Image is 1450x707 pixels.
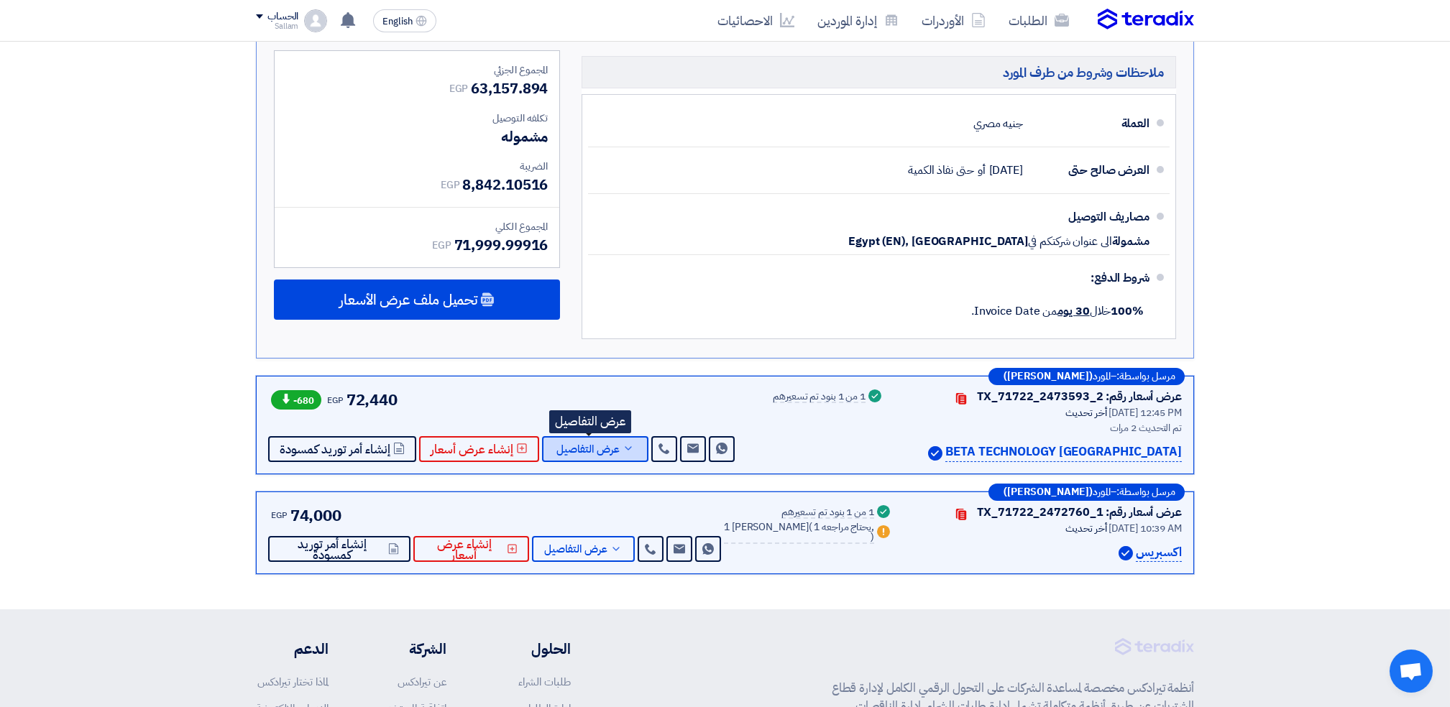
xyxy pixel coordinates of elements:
[532,536,635,562] button: عرض التفاصيل
[814,519,874,535] span: 1 يحتاج مراجعه,
[945,443,1182,462] p: BETA TECHNOLOGY [GEOGRAPHIC_DATA]
[413,536,529,562] button: إنشاء عرض أسعار
[977,504,1182,521] div: عرض أسعار رقم: TX_71722_2472760_1
[286,63,548,78] div: المجموع الجزئي
[501,126,548,147] span: مشموله
[1116,487,1175,497] span: مرسل بواسطة:
[256,638,329,660] li: الدعم
[556,444,620,455] span: عرض التفاصيل
[454,234,549,256] span: 71,999.99916
[977,388,1182,405] div: عرض أسعار رقم: TX_71722_2473593_2
[1093,371,1111,382] span: المورد
[304,9,327,32] img: profile_test.png
[1390,650,1433,693] div: Open chat
[611,261,1150,295] div: شروط الدفع:
[1065,521,1106,536] span: أخر تحديث
[431,444,513,455] span: إنشاء عرض أسعار
[290,504,341,527] span: 74,000
[971,302,1144,320] span: خلال من Invoice Date.
[1112,234,1150,249] span: مشمولة
[1111,302,1144,320] strong: 100%
[441,177,460,193] span: EGP
[267,11,298,23] div: الحساب
[1034,153,1150,188] div: العرض صالح حتى
[1004,487,1093,497] b: ([PERSON_NAME])
[1116,371,1175,382] span: مرسل بواسطة:
[268,436,416,462] button: إنشاء أمر توريد كمسودة
[256,22,298,30] div: Sallam
[871,530,874,545] span: )
[271,509,288,522] span: EGP
[490,638,571,660] li: الحلول
[997,4,1080,37] a: الطلبات
[706,4,806,37] a: الاحصائيات
[910,4,997,37] a: الأوردرات
[382,17,413,27] span: English
[271,390,321,410] span: -680
[848,234,1028,249] span: Egypt (EN), [GEOGRAPHIC_DATA]
[425,539,504,560] span: إنشاء عرض أسعار
[978,163,986,177] span: أو
[449,81,469,96] span: EGP
[988,484,1185,501] div: –
[988,368,1185,385] div: –
[908,163,974,177] span: حتى نفاذ الكمية
[781,507,874,519] div: 1 من 1 بنود تم تسعيرهم
[471,78,548,99] span: 63,157.894
[398,674,446,690] a: عن تيرادكس
[286,219,548,234] div: المجموع الكلي
[327,394,344,407] span: EGP
[773,392,866,403] div: 1 من 1 بنود تم تسعيرهم
[347,388,398,412] span: 72,440
[419,436,539,462] button: إنشاء عرض أسعار
[1028,234,1111,249] span: الى عنوان شركتكم في
[1119,546,1133,560] img: Verified Account
[973,110,1023,137] div: جنيه مصري
[372,638,446,660] li: الشركة
[928,446,942,461] img: Verified Account
[724,522,874,544] div: 1 [PERSON_NAME]
[1093,487,1111,497] span: المورد
[806,4,910,37] a: إدارة الموردين
[1109,405,1182,420] span: [DATE] 12:45 PM
[542,436,648,462] button: عرض التفاصيل
[809,519,812,535] span: (
[462,174,548,195] span: 8,842.10516
[582,56,1176,88] h5: ملاحظات وشروط من طرف المورد
[1109,521,1182,536] span: [DATE] 10:39 AM
[1098,9,1194,30] img: Teradix logo
[1057,302,1089,320] u: 30 يوم
[1004,371,1093,382] b: ([PERSON_NAME])
[1034,106,1150,141] div: العملة
[268,536,410,562] button: إنشاء أمر توريد كمسودة
[1136,543,1182,563] p: اكسبريس
[544,544,607,555] span: عرض التفاصيل
[339,293,477,306] span: تحميل ملف عرض الأسعار
[432,238,451,253] span: EGP
[280,539,385,560] span: إنشاء أمر توريد كمسودة
[901,420,1182,435] div: تم التحديث 2 مرات
[1065,405,1106,420] span: أخر تحديث
[518,674,571,690] a: طلبات الشراء
[373,9,436,32] button: English
[257,674,329,690] a: لماذا تختار تيرادكس
[549,410,631,433] div: عرض التفاصيل
[280,444,390,455] span: إنشاء أمر توريد كمسودة
[1034,200,1150,234] div: مصاريف التوصيل
[989,163,1023,177] span: [DATE]
[286,159,548,174] div: الضريبة
[286,111,548,126] div: تكلفه التوصيل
